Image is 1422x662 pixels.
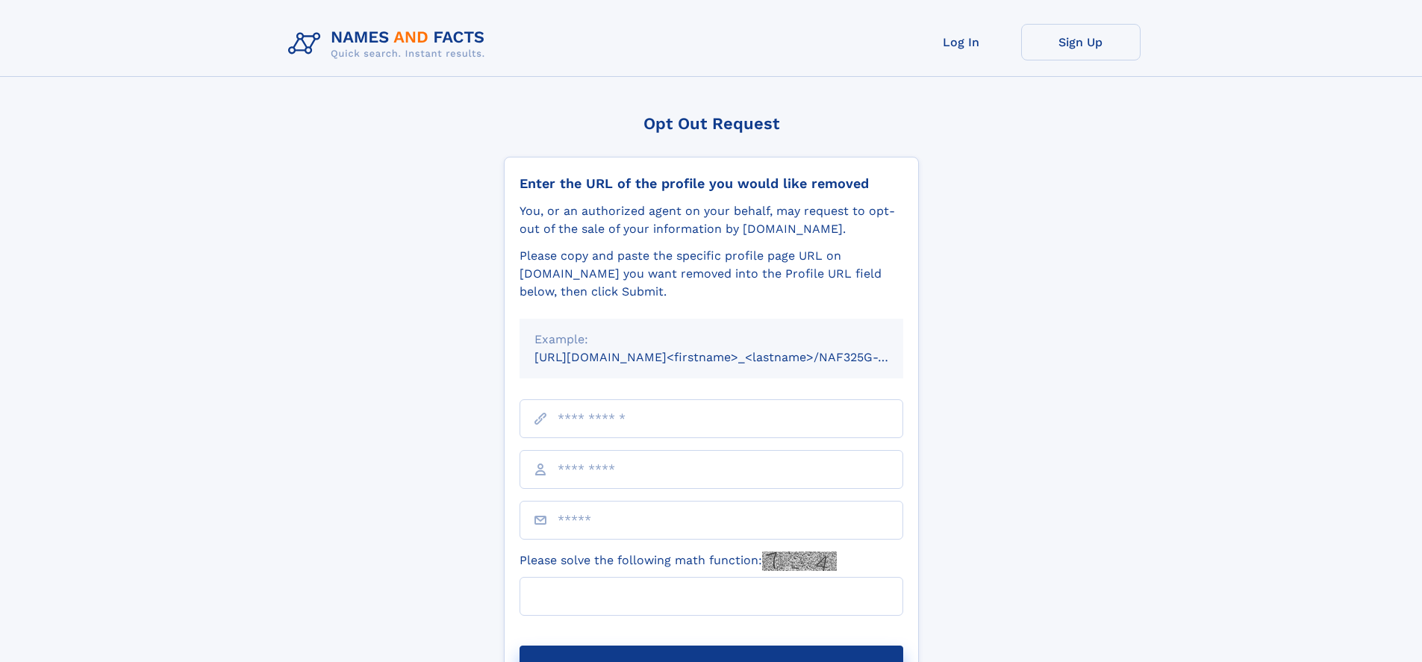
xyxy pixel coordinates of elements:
[1021,24,1141,60] a: Sign Up
[902,24,1021,60] a: Log In
[520,247,903,301] div: Please copy and paste the specific profile page URL on [DOMAIN_NAME] you want removed into the Pr...
[520,175,903,192] div: Enter the URL of the profile you would like removed
[534,331,888,349] div: Example:
[534,350,932,364] small: [URL][DOMAIN_NAME]<firstname>_<lastname>/NAF325G-xxxxxxxx
[520,202,903,238] div: You, or an authorized agent on your behalf, may request to opt-out of the sale of your informatio...
[520,552,837,571] label: Please solve the following math function:
[282,24,497,64] img: Logo Names and Facts
[504,114,919,133] div: Opt Out Request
